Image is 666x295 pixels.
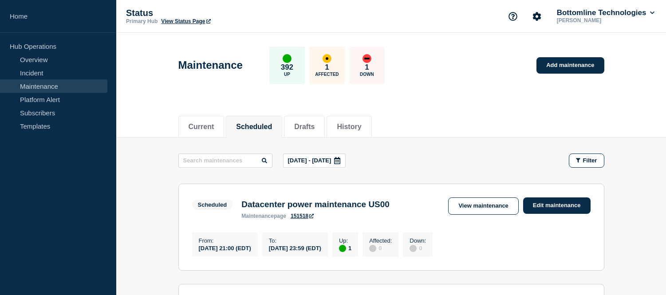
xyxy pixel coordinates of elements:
[337,123,361,131] button: History
[369,245,376,252] div: disabled
[339,244,351,252] div: 1
[536,57,604,74] a: Add maintenance
[269,244,321,252] div: [DATE] 23:59 (EDT)
[241,213,286,219] p: page
[284,72,290,77] p: Up
[339,237,351,244] p: Up :
[325,63,329,72] p: 1
[161,18,210,24] a: View Status Page
[283,153,346,168] button: [DATE] - [DATE]
[448,197,518,215] a: View maintenance
[288,157,331,164] p: [DATE] - [DATE]
[283,54,292,63] div: up
[555,17,647,24] p: [PERSON_NAME]
[528,7,546,26] button: Account settings
[523,197,591,214] a: Edit maintenance
[410,237,426,244] p: Down :
[199,244,251,252] div: [DATE] 21:00 (EDT)
[126,18,158,24] p: Primary Hub
[178,153,272,168] input: Search maintenances
[369,237,392,244] p: Affected :
[360,72,374,77] p: Down
[369,244,392,252] div: 0
[339,245,346,252] div: up
[281,63,293,72] p: 392
[189,123,214,131] button: Current
[410,245,417,252] div: disabled
[178,59,243,71] h1: Maintenance
[504,7,522,26] button: Support
[126,8,303,18] p: Status
[269,237,321,244] p: To :
[569,153,604,168] button: Filter
[241,200,390,209] h3: Datacenter power maintenance US00
[323,54,331,63] div: affected
[410,244,426,252] div: 0
[198,201,227,208] div: Scheduled
[241,213,274,219] span: maintenance
[555,8,656,17] button: Bottomline Technologies
[315,72,339,77] p: Affected
[365,63,369,72] p: 1
[291,213,314,219] a: 151518
[363,54,371,63] div: down
[294,123,315,131] button: Drafts
[583,157,597,164] span: Filter
[236,123,272,131] button: Scheduled
[199,237,251,244] p: From :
